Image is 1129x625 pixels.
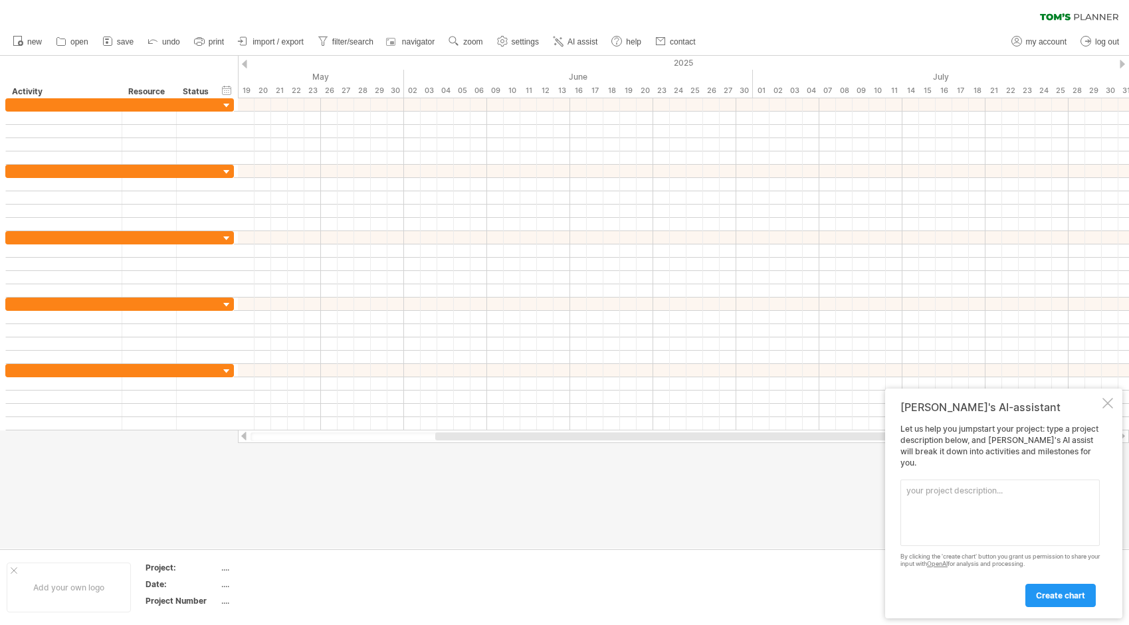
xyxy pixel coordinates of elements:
div: Friday, 11 July 2025 [886,84,902,98]
div: Thursday, 17 July 2025 [952,84,969,98]
div: Thursday, 12 June 2025 [537,84,554,98]
div: Friday, 18 July 2025 [969,84,985,98]
div: Friday, 6 June 2025 [470,84,487,98]
div: Monday, 16 June 2025 [570,84,587,98]
div: [PERSON_NAME]'s AI-assistant [900,401,1100,414]
div: Friday, 30 May 2025 [387,84,404,98]
div: Monday, 28 July 2025 [1069,84,1085,98]
div: Tuesday, 8 July 2025 [836,84,853,98]
div: Wednesday, 2 July 2025 [770,84,786,98]
span: log out [1095,37,1119,46]
div: Monday, 2 June 2025 [404,84,421,98]
div: Date: [146,579,219,590]
a: new [9,33,46,50]
div: Tuesday, 15 July 2025 [919,84,936,98]
div: Wednesday, 30 July 2025 [1102,84,1118,98]
div: Thursday, 24 July 2025 [1035,84,1052,98]
div: Resource [128,85,169,98]
div: Tuesday, 24 June 2025 [670,84,686,98]
a: filter/search [314,33,377,50]
div: Tuesday, 20 May 2025 [255,84,271,98]
div: Add your own logo [7,563,131,612]
div: Wednesday, 9 July 2025 [853,84,869,98]
span: my account [1026,37,1067,46]
div: By clicking the 'create chart' button you grant us permission to share your input with for analys... [900,553,1100,568]
div: Wednesday, 28 May 2025 [354,84,371,98]
div: June 2025 [404,70,753,84]
div: Monday, 19 May 2025 [238,84,255,98]
div: Friday, 23 May 2025 [304,84,321,98]
div: Tuesday, 1 July 2025 [753,84,770,98]
div: Wednesday, 11 June 2025 [520,84,537,98]
span: help [626,37,641,46]
div: Monday, 26 May 2025 [321,84,338,98]
div: Monday, 30 June 2025 [736,84,753,98]
div: .... [221,562,333,573]
div: Monday, 14 July 2025 [902,84,919,98]
div: Friday, 25 July 2025 [1052,84,1069,98]
div: Monday, 23 June 2025 [653,84,670,98]
div: Monday, 21 July 2025 [985,84,1002,98]
a: undo [144,33,184,50]
div: Friday, 20 June 2025 [637,84,653,98]
a: log out [1077,33,1123,50]
span: create chart [1036,590,1085,600]
div: Thursday, 3 July 2025 [786,84,803,98]
a: contact [652,33,700,50]
a: create chart [1025,584,1096,607]
div: Wednesday, 18 June 2025 [603,84,620,98]
div: Friday, 27 June 2025 [720,84,736,98]
div: .... [221,579,333,590]
a: import / export [235,33,308,50]
div: Tuesday, 10 June 2025 [504,84,520,98]
div: Thursday, 29 May 2025 [371,84,387,98]
div: Tuesday, 17 June 2025 [587,84,603,98]
a: zoom [445,33,486,50]
div: Wednesday, 23 July 2025 [1019,84,1035,98]
div: Thursday, 26 June 2025 [703,84,720,98]
div: Activity [12,85,114,98]
div: Thursday, 22 May 2025 [288,84,304,98]
span: new [27,37,42,46]
a: open [52,33,92,50]
span: navigator [402,37,435,46]
span: undo [162,37,180,46]
span: zoom [463,37,482,46]
div: Wednesday, 25 June 2025 [686,84,703,98]
div: Thursday, 10 July 2025 [869,84,886,98]
a: settings [494,33,543,50]
div: Status [183,85,212,98]
span: open [70,37,88,46]
a: print [191,33,228,50]
span: save [117,37,134,46]
div: Thursday, 5 June 2025 [454,84,470,98]
div: Thursday, 19 June 2025 [620,84,637,98]
a: my account [1008,33,1071,50]
a: save [99,33,138,50]
span: filter/search [332,37,373,46]
div: Monday, 9 June 2025 [487,84,504,98]
div: Friday, 13 June 2025 [554,84,570,98]
a: help [608,33,645,50]
div: Tuesday, 22 July 2025 [1002,84,1019,98]
a: navigator [384,33,439,50]
div: Tuesday, 29 July 2025 [1085,84,1102,98]
div: Project Number [146,595,219,606]
div: Project: [146,562,219,573]
div: Friday, 4 July 2025 [803,84,819,98]
div: Wednesday, 16 July 2025 [936,84,952,98]
div: Wednesday, 21 May 2025 [271,84,288,98]
span: import / export [253,37,304,46]
span: settings [512,37,539,46]
div: Tuesday, 3 June 2025 [421,84,437,98]
div: .... [221,595,333,606]
a: AI assist [550,33,601,50]
span: contact [670,37,696,46]
span: AI assist [567,37,597,46]
div: Wednesday, 4 June 2025 [437,84,454,98]
span: print [209,37,224,46]
div: Tuesday, 27 May 2025 [338,84,354,98]
div: Monday, 7 July 2025 [819,84,836,98]
a: OpenAI [927,560,948,567]
div: Let us help you jumpstart your project: type a project description below, and [PERSON_NAME]'s AI ... [900,424,1100,606]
